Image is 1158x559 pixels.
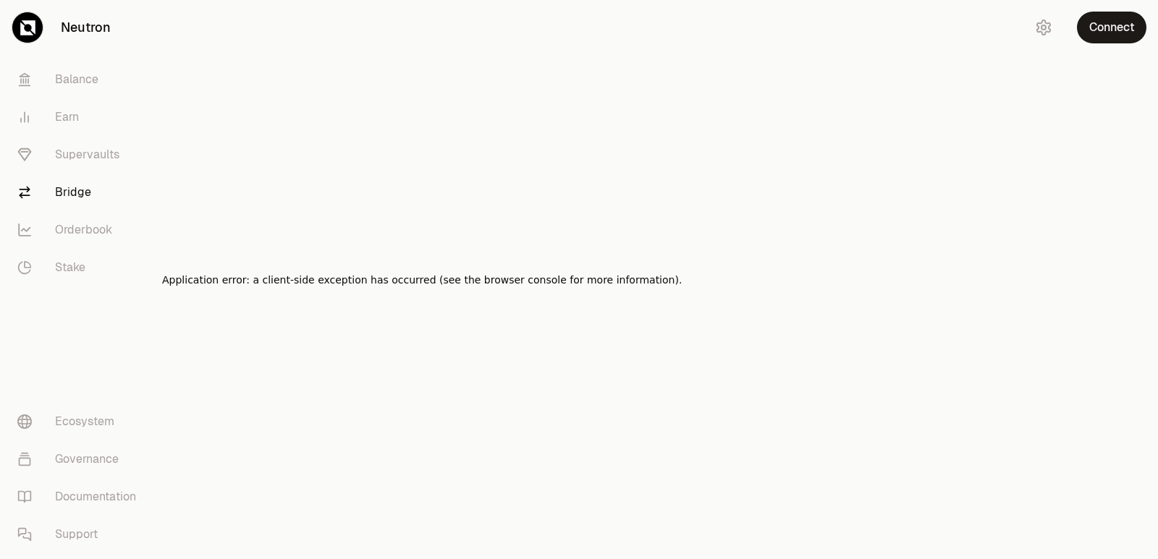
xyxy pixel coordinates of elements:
h2: Application error: a client-side exception has occurred (see the browser console for more informa... [162,270,682,290]
a: Governance [6,440,156,478]
a: Stake [6,249,156,286]
button: Connect [1077,12,1146,43]
a: Documentation [6,478,156,516]
a: Orderbook [6,211,156,249]
a: Supervaults [6,136,156,174]
a: Ecosystem [6,403,156,440]
a: Support [6,516,156,553]
a: Bridge [6,174,156,211]
a: Balance [6,61,156,98]
a: Earn [6,98,156,136]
